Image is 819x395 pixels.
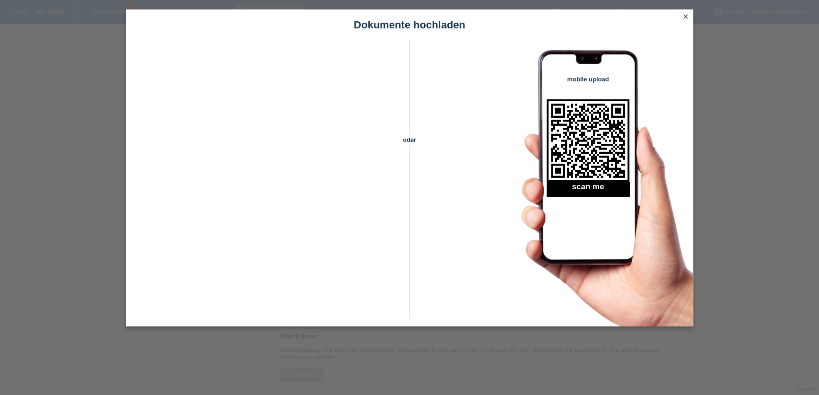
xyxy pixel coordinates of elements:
[547,76,629,83] h4: mobile upload
[393,135,426,145] span: oder
[126,19,693,31] h1: Dokumente hochladen
[682,13,689,20] i: close
[680,12,692,23] a: close
[140,64,393,300] iframe: Upload
[547,182,629,196] h2: scan me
